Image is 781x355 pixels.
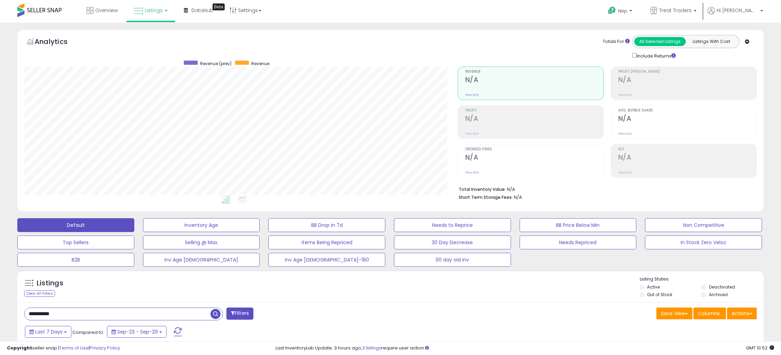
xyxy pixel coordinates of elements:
[685,37,737,46] button: Listings With Cost
[143,218,260,232] button: Inventory Age
[465,76,603,85] h2: N/A
[59,345,89,351] a: Terms of Use
[627,52,684,60] div: Include Returns
[37,278,63,288] h5: Listings
[640,276,764,283] p: Listing States:
[618,148,756,151] span: ROI
[117,328,158,335] span: Sep-23 - Sep-29
[459,186,506,192] b: Total Inventory Value:
[708,7,763,23] a: Hi [PERSON_NAME]
[709,284,735,290] label: Deactivated
[25,326,71,338] button: Last 7 Days
[520,236,637,249] button: Needs Repriced
[520,218,637,232] button: BB Price Below Min
[17,253,134,267] button: B2B
[693,308,726,319] button: Columns
[35,37,81,48] h5: Analytics
[459,194,513,200] b: Short Term Storage Fees:
[465,148,603,151] span: Ordered Items
[145,7,163,14] span: Listings
[647,292,672,298] label: Out of Stock
[459,185,752,193] li: N/A
[35,328,63,335] span: Last 7 Days
[465,132,479,136] small: Prev: N/A
[618,76,756,85] h2: N/A
[727,308,757,319] button: Actions
[645,236,762,249] button: In Stock Zero Veloc
[608,6,616,15] i: Get Help
[268,253,385,267] button: Inv Age [DEMOGRAPHIC_DATA]-180
[226,308,253,320] button: Filters
[698,310,720,317] span: Columns
[602,1,639,23] a: Help
[618,93,632,97] small: Prev: N/A
[362,345,381,351] a: 3 listings
[618,109,756,113] span: Avg. Buybox Share
[394,218,511,232] button: Needs to Reprice
[465,153,603,163] h2: N/A
[268,236,385,249] button: Items Being Repriced
[465,109,603,113] span: Profit
[465,93,479,97] small: Prev: N/A
[618,132,632,136] small: Prev: N/A
[107,326,167,338] button: Sep-23 - Sep-29
[618,70,756,74] span: Profit [PERSON_NAME]
[603,38,630,45] div: Totals For
[618,8,627,14] span: Help
[7,345,120,352] div: seller snap | |
[514,194,522,201] span: N/A
[659,7,692,14] span: Treat Traders
[95,7,118,14] span: Overview
[717,7,758,14] span: Hi [PERSON_NAME]
[465,170,479,175] small: Prev: N/A
[394,253,511,267] button: 90 day old inv
[268,218,385,232] button: BB Drop in 7d
[7,345,32,351] strong: Copyright
[618,170,632,175] small: Prev: N/A
[24,290,55,297] div: Clear All Filters
[17,236,134,249] button: Top Sellers
[645,218,762,232] button: Non Competitive
[90,345,120,351] a: Privacy Policy
[213,3,225,10] div: Tooltip anchor
[634,37,686,46] button: All Selected Listings
[465,115,603,124] h2: N/A
[465,70,603,74] span: Revenue
[143,236,260,249] button: Selling @ Max
[72,329,104,336] span: Compared to:
[647,284,660,290] label: Active
[191,7,213,14] span: DataHub
[200,61,232,66] span: Revenue (prev)
[251,61,269,66] span: Revenue
[618,115,756,124] h2: N/A
[709,292,728,298] label: Archived
[618,153,756,163] h2: N/A
[394,236,511,249] button: 30 Day Decrease
[143,253,260,267] button: Inv Age [DEMOGRAPHIC_DATA]
[746,345,774,351] span: 2025-10-8 10:52 GMT
[17,218,134,232] button: Default
[276,345,774,352] div: Last InventoryLab Update: 3 hours ago, require user action.
[656,308,692,319] button: Save View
